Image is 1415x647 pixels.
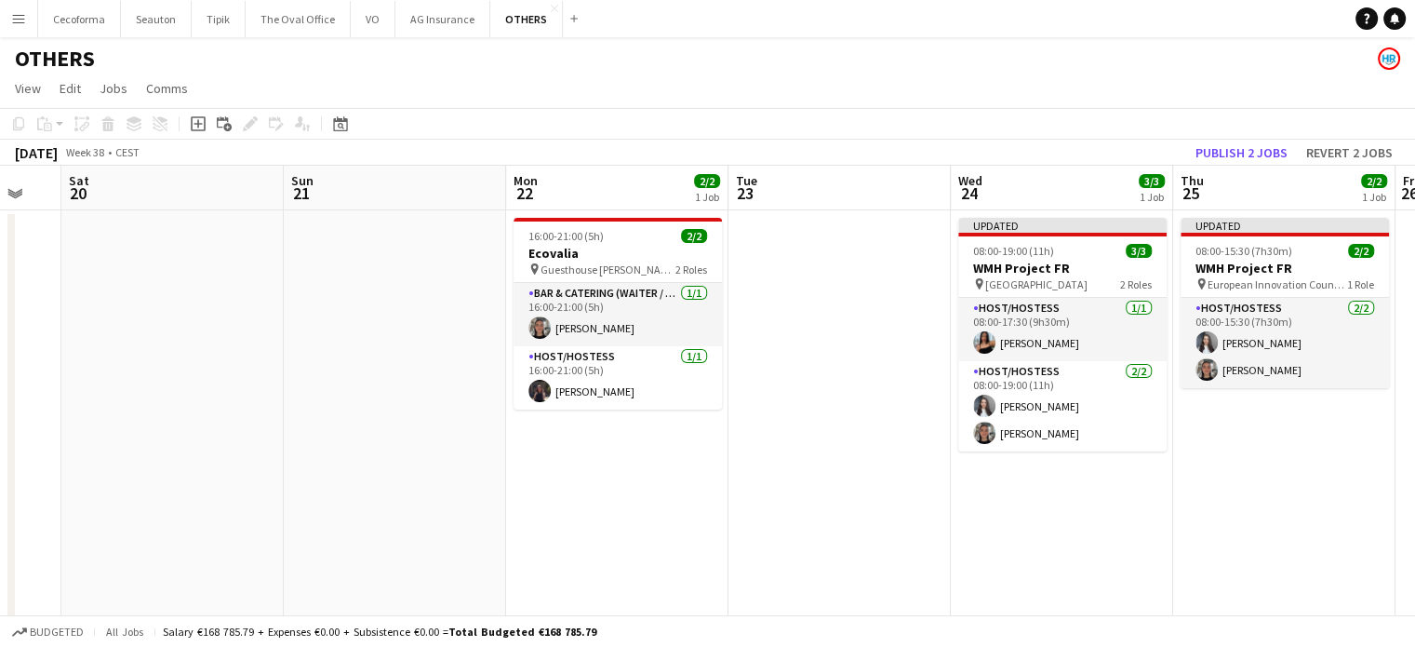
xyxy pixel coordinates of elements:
[15,80,41,97] span: View
[146,80,188,97] span: Comms
[246,1,351,37] button: The Oval Office
[15,45,95,73] h1: OTHERS
[115,145,140,159] div: CEST
[15,143,58,162] div: [DATE]
[490,1,563,37] button: OTHERS
[38,1,121,37] button: Cecoforma
[1188,141,1295,165] button: Publish 2 jobs
[9,622,87,642] button: Budgeted
[192,1,246,37] button: Tipik
[100,80,127,97] span: Jobs
[60,80,81,97] span: Edit
[121,1,192,37] button: Seauton
[448,625,596,639] span: Total Budgeted €168 785.79
[52,76,88,101] a: Edit
[61,145,108,159] span: Week 38
[163,625,596,639] div: Salary €168 785.79 + Expenses €0.00 + Subsistence €0.00 =
[139,76,195,101] a: Comms
[1299,141,1400,165] button: Revert 2 jobs
[351,1,395,37] button: VO
[1378,47,1400,70] app-user-avatar: HR Team
[7,76,48,101] a: View
[92,76,135,101] a: Jobs
[395,1,490,37] button: AG Insurance
[30,626,84,639] span: Budgeted
[102,625,147,639] span: All jobs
